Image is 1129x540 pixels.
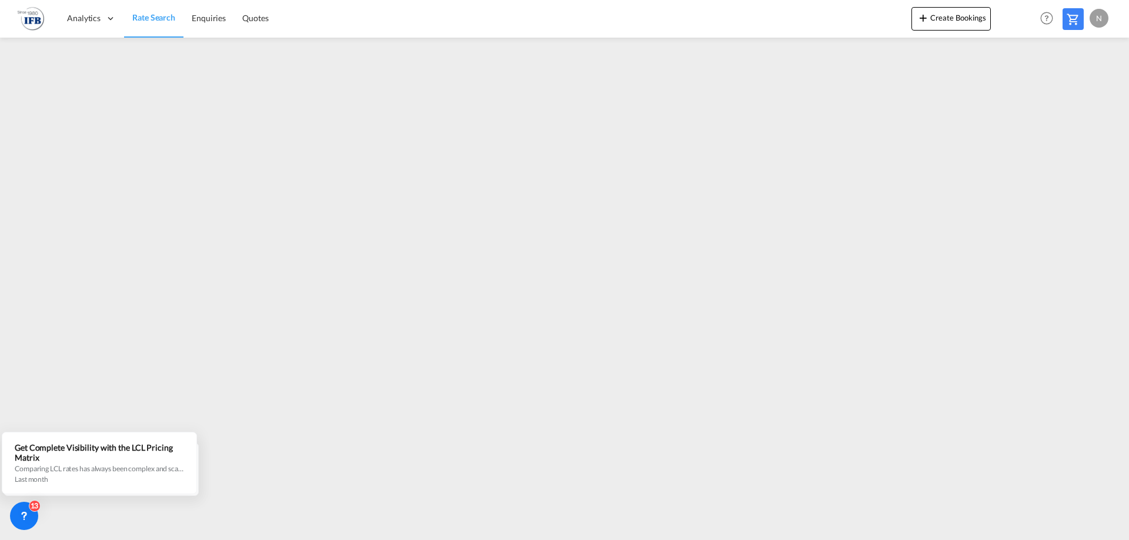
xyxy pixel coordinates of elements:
button: icon-plus 400-fgCreate Bookings [911,7,991,31]
span: Quotes [242,13,268,23]
img: de31bbe0256b11eebba44b54815f083d.png [18,5,44,32]
div: N [1090,9,1108,28]
span: Rate Search [132,12,175,22]
span: Help [1037,8,1057,28]
span: Enquiries [192,13,226,23]
span: Analytics [67,12,101,24]
div: Help [1037,8,1063,29]
md-icon: icon-plus 400-fg [916,11,930,25]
